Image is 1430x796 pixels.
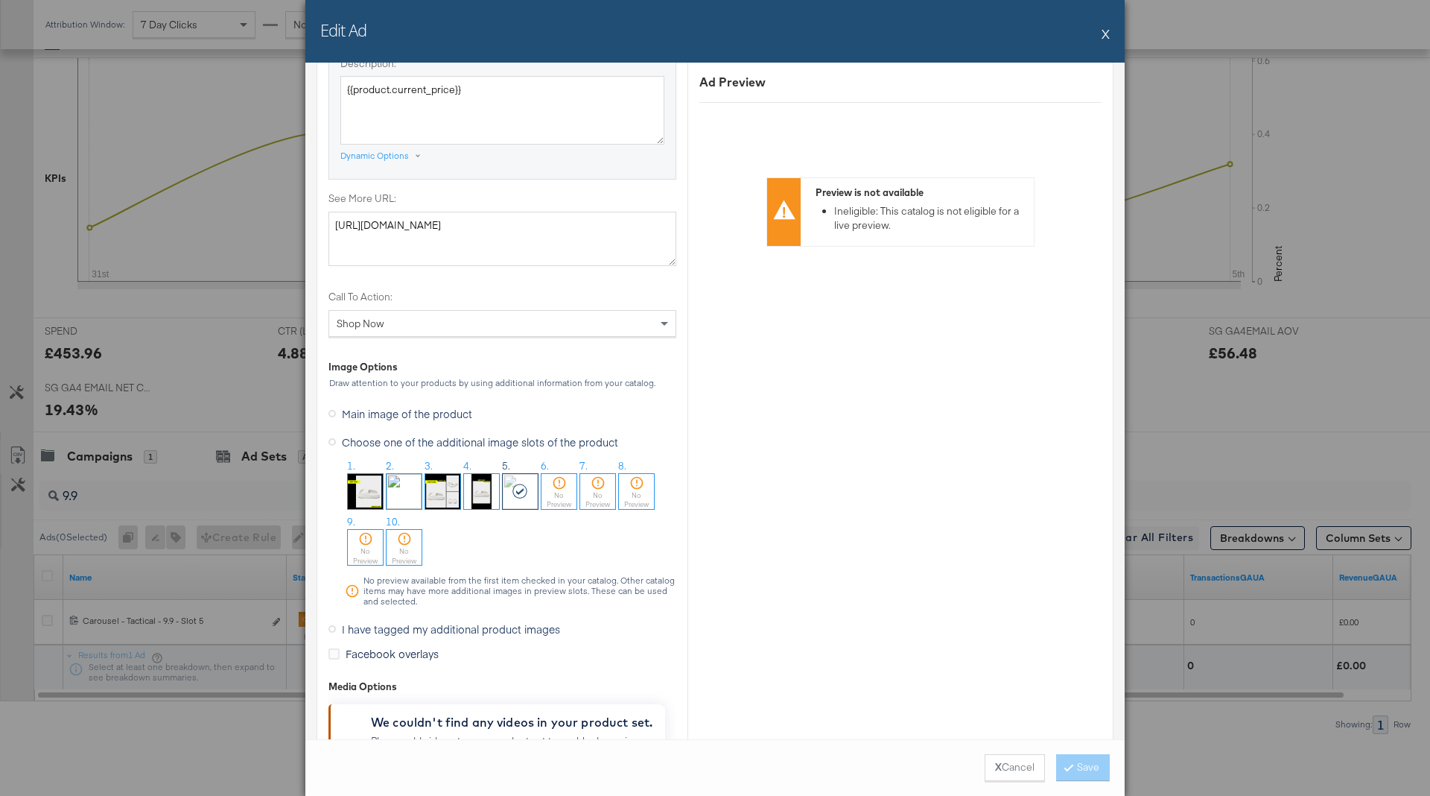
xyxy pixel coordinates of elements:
[340,150,409,162] div: Dynamic Options
[387,546,422,566] div: No Preview
[337,317,384,330] span: Shop Now
[386,459,394,473] span: 2.
[387,474,422,509] img: l_artefact
[342,622,560,637] span: I have tagged my additional product images
[328,360,398,374] div: Image Options
[618,459,626,473] span: 8.
[541,459,549,473] span: 6.
[580,490,615,510] div: No Preview
[464,474,499,509] img: 2oM2wwR1zGktmcX4lviAaQ.jpg
[328,680,676,694] div: Media Options
[320,19,366,41] h2: Edit Ad
[985,754,1045,781] button: XCancel
[371,713,659,731] div: We couldn't find any videos in your product set.
[425,459,433,473] span: 3.
[425,474,460,509] img: LGnqVGh2x8fVl28V_Ka2dw.jpg
[342,435,618,449] span: Choose one of the additional image slots of the product
[328,212,676,267] textarea: [URL][DOMAIN_NAME]
[328,378,676,388] div: Draw attention to your products by using additional information from your catalog.
[348,546,383,566] div: No Preview
[371,734,659,795] div: Please add videos to your product set to enable dynamic media.
[995,760,1002,774] strong: X
[1102,19,1110,48] button: X
[699,74,1102,91] div: Ad Preview
[463,459,471,473] span: 4.
[340,57,664,71] label: Description:
[363,575,676,607] div: No preview available from the first item checked in your catalog. Other catalog items may have mo...
[328,192,676,206] label: See More URL:
[348,474,383,509] img: _j4EsM52LaayWTCcfg3rpw.jpg
[347,515,355,529] span: 9.
[346,646,439,661] span: Facebook overlays
[342,406,472,421] span: Main image of the product
[816,186,1026,200] div: Preview is not available
[386,515,400,529] span: 10.
[328,290,676,304] label: Call To Action:
[502,459,510,473] span: 5.
[347,459,355,473] span: 1.
[619,490,654,510] div: No Preview
[541,490,576,510] div: No Preview
[340,76,664,145] textarea: {{product.current_price}}
[834,204,1026,232] li: Ineligible: This catalog is not eligible for a live preview.
[579,459,588,473] span: 7.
